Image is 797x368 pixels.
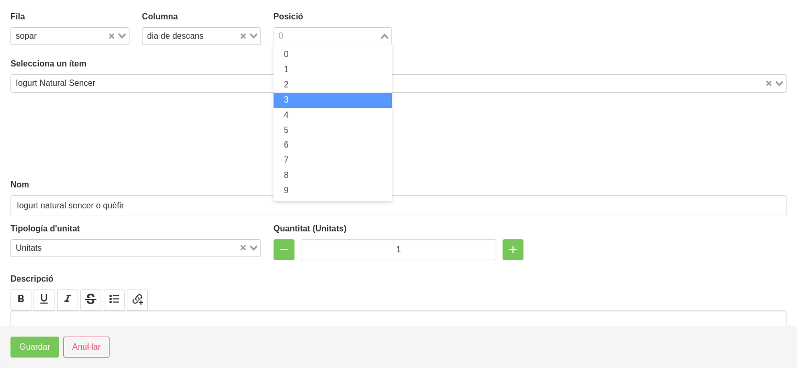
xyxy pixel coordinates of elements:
label: Quantitat (Unitats) [274,222,524,235]
span: Unitats [13,242,45,254]
span: 8 [284,171,289,180]
label: Descripció [10,273,787,285]
div: Search for option [142,27,261,45]
span: 9 [284,186,289,195]
label: Tipología d'unitat [10,222,261,235]
button: Guardar [10,337,59,358]
span: 3 [284,95,289,104]
div: Search for option [10,74,787,92]
span: dia de descans [147,30,204,42]
label: Fila [10,10,129,23]
label: Posició [274,10,392,23]
div: Search for option [10,239,261,257]
label: Columna [142,10,261,23]
div: Search for option [274,27,392,45]
input: Search for option [46,242,238,254]
span: 0 [284,50,289,59]
span: 4 [284,110,289,119]
button: Clear Selected [766,80,771,87]
input: Search for option [275,30,379,42]
button: Clear Selected [109,32,114,40]
span: 6 [284,140,289,149]
button: Anul·lar [63,337,110,358]
span: Guardar [19,341,50,353]
label: Selecciona un ítem [10,58,787,70]
button: Clear Selected [241,32,246,40]
span: Anul·lar [72,341,101,353]
label: Nom [10,179,787,191]
button: Clear Selected [241,244,246,252]
span: Iogurt Natural Sencer [13,77,98,90]
img: 8ea60705-12ae-42e8-83e1-4ba62b1261d5%2Ffoods%2F18918-download-31-jpeg.jpeg [365,99,432,107]
input: Search for option [207,30,237,42]
span: 1 [284,65,289,74]
div: Search for option [10,27,129,45]
input: Search for option [99,77,763,90]
span: sopar [16,30,37,42]
span: 5 [284,126,289,135]
span: 7 [284,155,289,164]
input: Search for option [40,30,106,42]
span: 2 [284,80,289,89]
